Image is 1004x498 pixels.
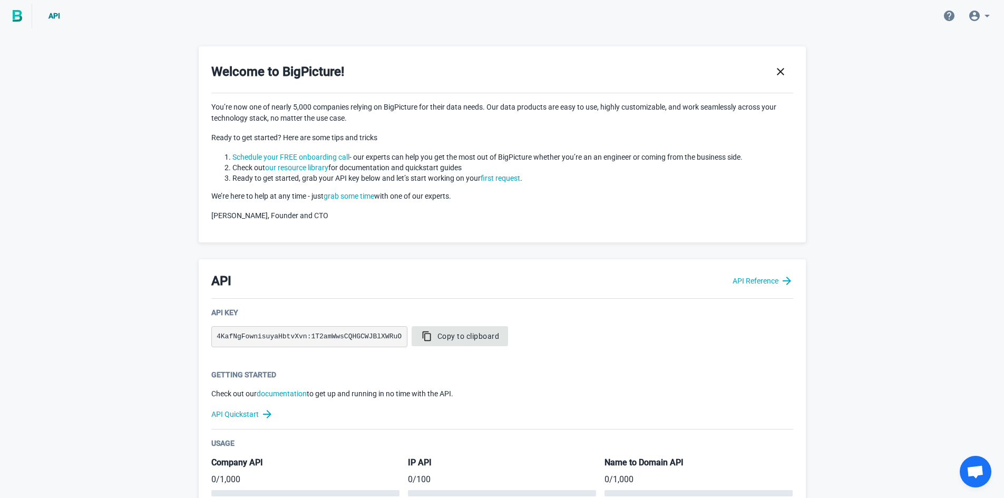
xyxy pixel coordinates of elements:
[211,132,793,143] p: Ready to get started? Here are some tips and tricks
[211,474,216,484] span: 0
[232,152,793,162] li: - our experts can help you get the most out of BigPicture whether you’re an an engineer or coming...
[211,473,399,486] p: / 1,000
[13,10,22,22] img: BigPicture.io
[408,474,413,484] span: 0
[211,102,793,124] p: You’re now one of nearly 5,000 companies relying on BigPicture for their data needs. Our data pro...
[211,457,399,469] h5: Company API
[211,326,407,347] pre: 4KafNgFownisuyaHbtvXvn:1T2amWwsCQHGCWJBlXWRuO
[412,326,509,346] button: Copy to clipboard
[211,210,793,221] p: [PERSON_NAME], Founder and CTO
[211,408,793,421] a: API Quickstart
[265,163,328,172] a: our resource library
[605,474,609,484] span: 0
[211,388,793,399] p: Check out our to get up and running in no time with the API.
[605,457,793,469] h5: Name to Domain API
[48,12,60,20] span: API
[605,473,793,486] p: / 1,000
[232,173,793,183] li: Ready to get started, grab your API key below and let’s start working on your .
[211,438,793,448] div: Usage
[211,369,793,380] div: Getting Started
[232,162,793,173] li: Check out for documentation and quickstart guides
[481,174,520,182] a: first request
[408,457,596,469] h5: IP API
[733,275,793,287] a: API Reference
[421,331,500,341] span: Copy to clipboard
[211,272,231,290] h3: API
[211,307,793,318] div: API Key
[257,389,307,398] a: documentation
[232,153,349,161] a: Schedule your FREE onboarding call
[960,456,991,487] a: Open chat
[324,192,374,200] a: grab some time
[211,191,793,202] p: We’re here to help at any time - just with one of our experts.
[408,473,596,486] p: / 100
[211,63,344,81] h3: Welcome to BigPicture!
